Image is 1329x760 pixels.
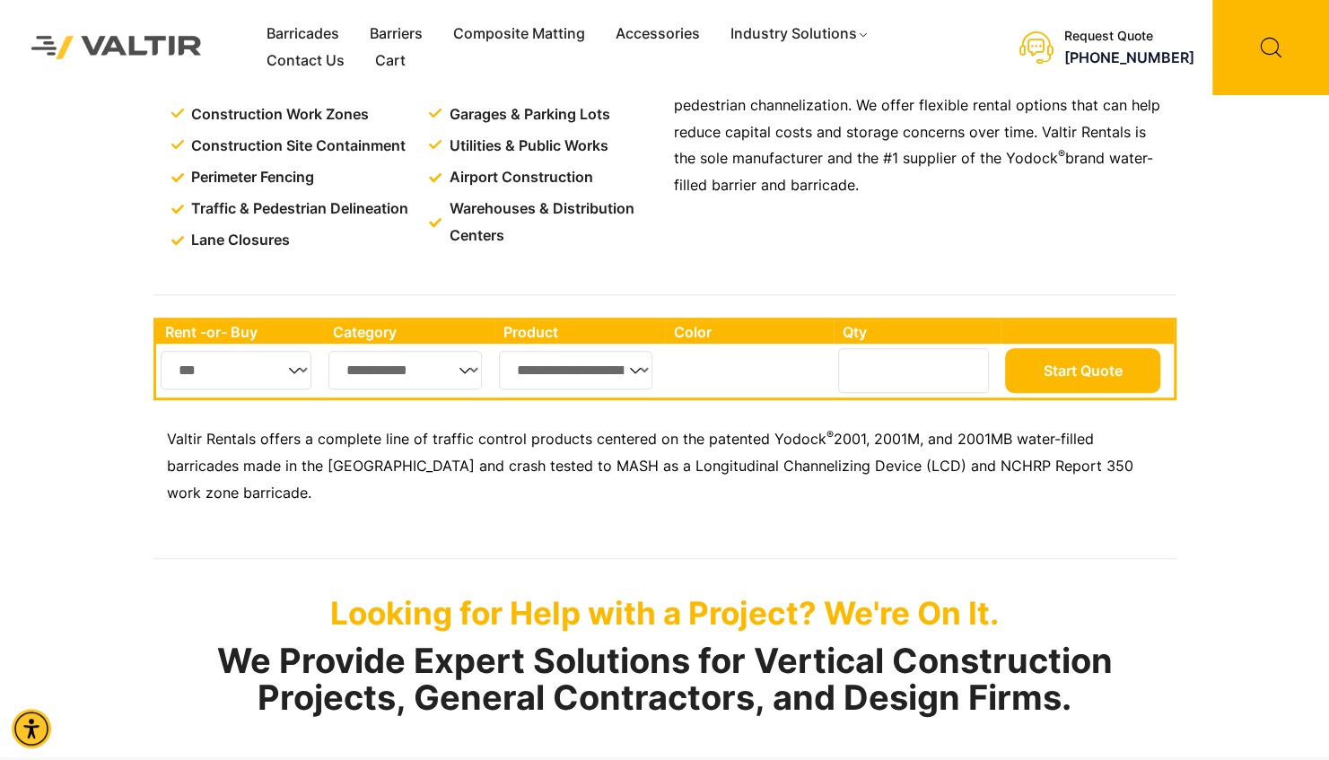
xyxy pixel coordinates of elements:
[251,21,354,48] a: Barricades
[834,320,1001,344] th: Qty
[494,320,664,344] th: Product
[354,21,438,48] a: Barriers
[360,48,421,74] a: Cart
[445,164,593,191] span: Airport Construction
[445,101,610,128] span: Garages & Parking Lots
[715,21,885,48] a: Industry Solutions
[445,133,608,160] span: Utilities & Public Works
[167,430,826,448] span: Valtir Rentals offers a complete line of traffic control products centered on the patented Yodock
[156,320,324,344] th: Rent -or- Buy
[1064,29,1194,44] div: Request Quote
[153,642,1176,718] h2: We Provide Expert Solutions for Vertical Construction Projects, General Contractors, and Design F...
[187,101,369,128] span: Construction Work Zones
[328,351,482,389] select: Single select
[445,196,660,249] span: Warehouses & Distribution Centers
[1005,348,1160,393] button: Start Quote
[600,21,715,48] a: Accessories
[1058,147,1065,161] sup: ®
[161,351,312,389] select: Single select
[438,21,600,48] a: Composite Matting
[187,164,314,191] span: Perimeter Fencing
[187,196,408,223] span: Traffic & Pedestrian Delineation
[1064,48,1194,66] a: call (888) 496-3625
[12,709,51,748] div: Accessibility Menu
[13,18,220,76] img: Valtir Rentals
[826,428,834,441] sup: ®
[665,320,834,344] th: Color
[187,133,406,160] span: Construction Site Containment
[167,430,1133,502] span: 2001, 2001M, and 2001MB water-filled barricades made in the [GEOGRAPHIC_DATA] and crash tested to...
[187,227,290,254] span: Lane Closures
[674,12,1167,199] p: Valtir’s water-filled barricades can be assembled to meet various construction site needs, includ...
[838,348,989,393] input: Number
[153,594,1176,632] p: Looking for Help with a Project? We're On It.
[499,351,651,389] select: Single select
[251,48,360,74] a: Contact Us
[324,320,494,344] th: Category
